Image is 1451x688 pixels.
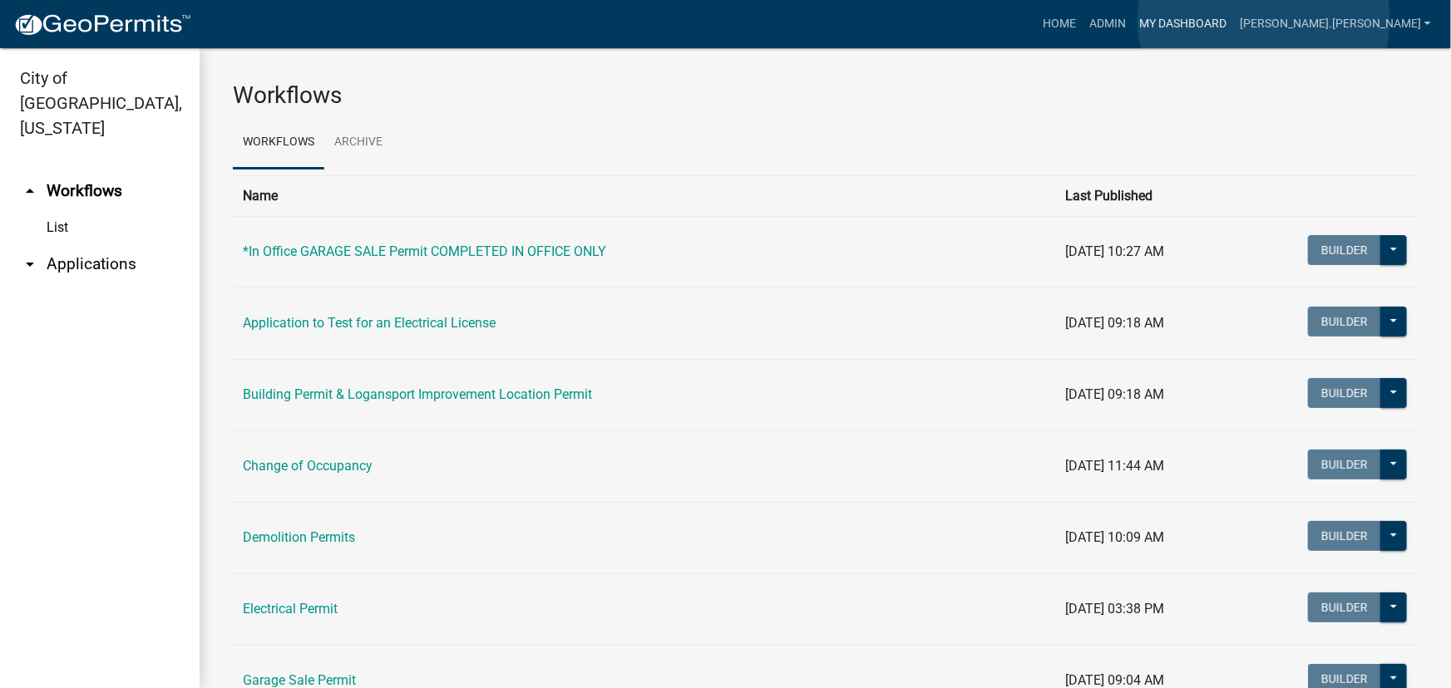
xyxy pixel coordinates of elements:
[1308,521,1381,551] button: Builder
[233,116,324,170] a: Workflows
[233,175,1055,216] th: Name
[1083,8,1133,40] a: Admin
[243,529,355,545] a: Demolition Permits
[324,116,392,170] a: Archive
[243,243,606,259] a: *In Office GARAGE SALE Permit COMPLETED IN OFFICE ONLY
[20,181,40,201] i: arrow_drop_up
[243,672,356,688] a: Garage Sale Permit
[1036,8,1083,40] a: Home
[1065,243,1164,259] span: [DATE] 10:27 AM
[243,601,338,617] a: Electrical Permit
[243,458,373,474] a: Change of Occupancy
[1308,592,1381,622] button: Builder
[20,254,40,274] i: arrow_drop_down
[233,81,1418,110] h3: Workflows
[1065,458,1164,474] span: [DATE] 11:44 AM
[243,386,592,402] a: Building Permit & Logansport Improvement Location Permit
[1233,8,1438,40] a: [PERSON_NAME].[PERSON_NAME]
[1065,529,1164,545] span: [DATE] 10:09 AM
[243,315,496,331] a: Application to Test for an Electrical License
[1133,8,1233,40] a: My Dashboard
[1065,601,1164,617] span: [DATE] 03:38 PM
[1308,307,1381,337] button: Builder
[1065,315,1164,331] span: [DATE] 09:18 AM
[1308,235,1381,265] button: Builder
[1308,378,1381,408] button: Builder
[1065,672,1164,688] span: [DATE] 09:04 AM
[1308,450,1381,479] button: Builder
[1065,386,1164,402] span: [DATE] 09:18 AM
[1055,175,1235,216] th: Last Published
